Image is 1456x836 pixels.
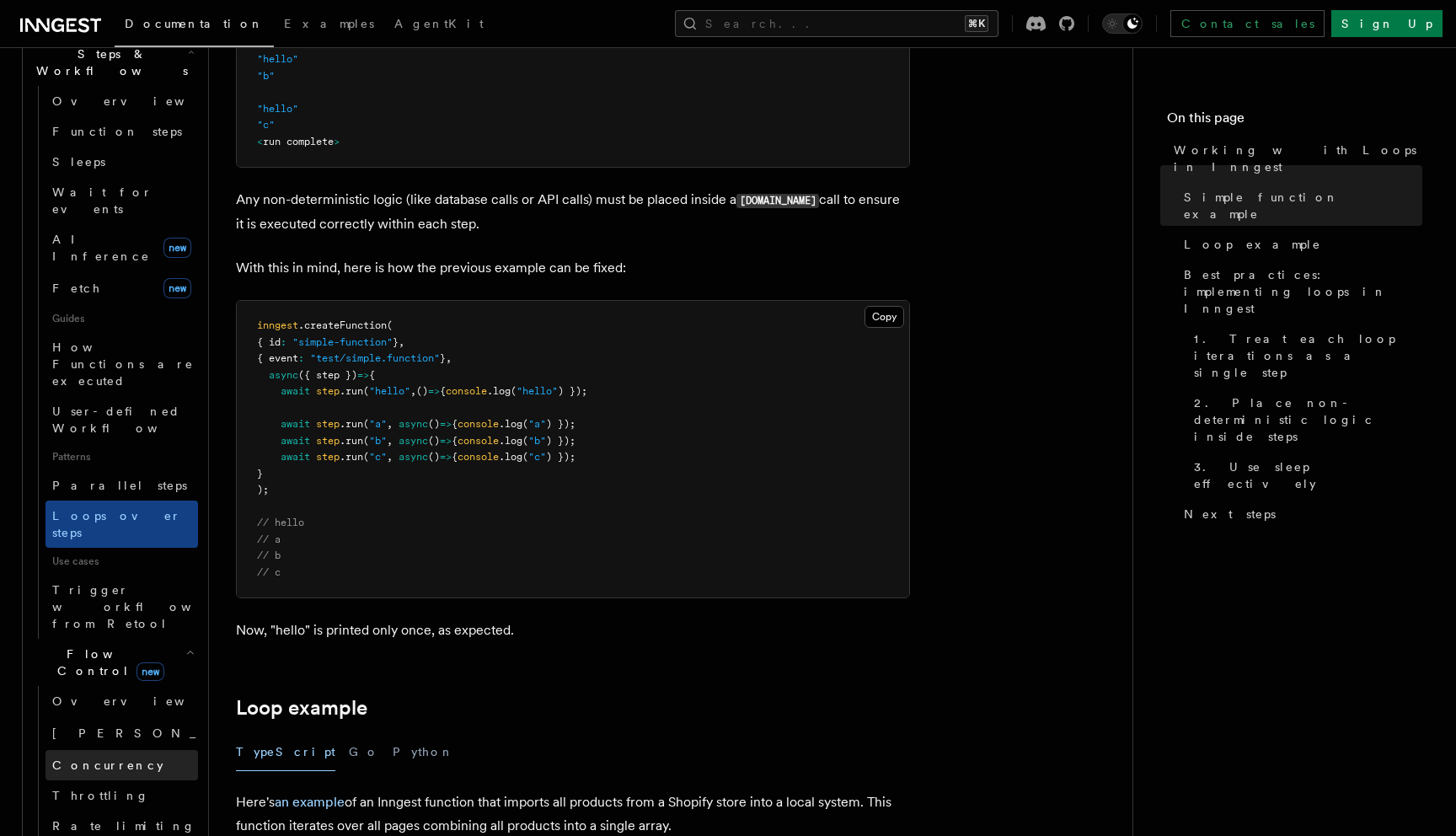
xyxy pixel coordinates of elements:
[511,385,517,397] span: (
[29,86,198,639] div: Steps & Workflows
[257,319,298,331] span: inngest
[45,396,198,443] a: User-defined Workflows
[675,10,998,37] button: Search...⌘K
[1187,452,1422,499] a: 3. Use sleep effectively
[340,418,363,430] span: .run
[528,451,546,463] span: "c"
[257,119,275,131] span: "c"
[292,336,393,348] span: "simple-function"
[284,17,374,30] span: Examples
[281,451,310,463] span: await
[440,385,446,397] span: {
[45,501,198,548] a: Loops over steps
[52,340,194,388] span: How Functions are executed
[316,385,340,397] span: step
[45,750,198,780] a: Concurrency
[499,418,522,430] span: .log
[45,716,198,750] a: [PERSON_NAME]
[864,306,904,328] button: Copy
[52,509,181,539] span: Loops over steps
[369,369,375,381] span: {
[357,369,369,381] span: =>
[965,15,988,32] kbd: ⌘K
[45,780,198,811] a: Throttling
[136,662,164,681] span: new
[387,418,393,430] span: ,
[52,583,238,630] span: Trigger workflows from Retool
[52,185,153,216] span: Wait for events
[399,451,428,463] span: async
[29,46,188,79] span: Steps & Workflows
[1194,394,1422,445] span: 2. Place non-deterministic logic inside steps
[546,435,575,447] span: ) });
[29,646,185,679] span: Flow Control
[298,352,304,364] span: :
[416,385,428,397] span: ()
[281,385,310,397] span: await
[410,385,416,397] span: ,
[45,548,198,575] span: Use cases
[452,451,458,463] span: {
[1170,10,1325,37] a: Contact sales
[316,435,340,447] span: step
[736,194,819,208] code: [DOMAIN_NAME]
[499,435,522,447] span: .log
[1177,229,1422,260] a: Loop example
[236,188,910,236] p: Any non-deterministic logic (like database calls or API calls) must be placed inside a call to en...
[52,758,163,772] span: Concurrency
[45,177,198,224] a: Wait for events
[440,451,452,463] span: =>
[298,319,387,331] span: .createFunction
[340,451,363,463] span: .run
[257,70,275,82] span: "b"
[236,696,367,720] a: Loop example
[45,86,198,116] a: Overview
[52,233,150,263] span: AI Inference
[499,451,522,463] span: .log
[1174,142,1422,175] span: Working with Loops in Inngest
[399,435,428,447] span: async
[369,451,387,463] span: "c"
[29,39,198,86] button: Steps & Workflows
[257,549,281,561] span: // b
[45,116,198,147] a: Function steps
[452,435,458,447] span: {
[522,418,528,430] span: (
[45,332,198,396] a: How Functions are executed
[387,451,393,463] span: ,
[1177,260,1422,324] a: Best practices: implementing loops in Inngest
[349,733,379,771] button: Go
[257,533,281,545] span: // a
[281,435,310,447] span: await
[275,794,345,810] a: an example
[29,639,198,686] button: Flow Controlnew
[316,418,340,430] span: step
[393,733,454,771] button: Python
[125,17,264,30] span: Documentation
[45,575,198,639] a: Trigger workflows from Retool
[446,385,487,397] span: console
[1184,189,1422,222] span: Simple function example
[310,352,440,364] span: "test/simple.function"
[52,819,195,833] span: Rate limiting
[458,418,499,430] span: console
[440,418,452,430] span: =>
[257,136,263,147] span: <
[257,484,269,496] span: );
[163,238,191,258] span: new
[1187,324,1422,388] a: 1. Treat each loop iterations as a single step
[487,385,511,397] span: .log
[369,435,387,447] span: "b"
[363,451,369,463] span: (
[369,385,410,397] span: "hello"
[393,336,399,348] span: }
[546,451,575,463] span: ) });
[257,566,281,578] span: // c
[163,278,191,298] span: new
[394,17,484,30] span: AgentKit
[281,418,310,430] span: await
[1187,388,1422,452] a: 2. Place non-deterministic logic inside steps
[52,281,101,295] span: Fetch
[45,305,198,332] span: Guides
[452,418,458,430] span: {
